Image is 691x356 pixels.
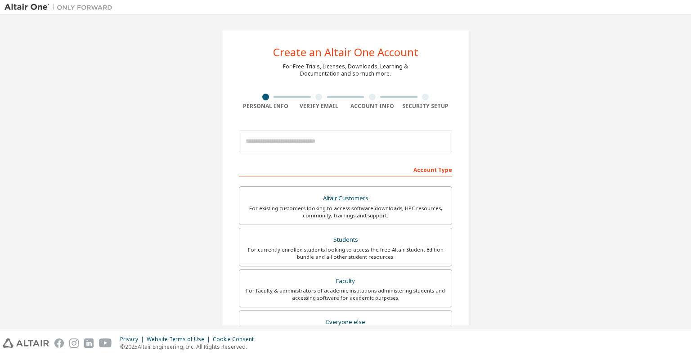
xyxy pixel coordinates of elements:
div: Create an Altair One Account [273,47,418,58]
div: Faculty [245,275,446,288]
div: For currently enrolled students looking to access the free Altair Student Edition bundle and all ... [245,246,446,261]
div: Privacy [120,336,147,343]
div: Account Info [345,103,399,110]
div: Cookie Consent [213,336,259,343]
div: Website Terms of Use [147,336,213,343]
div: Altair Customers [245,192,446,205]
div: Everyone else [245,316,446,329]
div: Personal Info [239,103,292,110]
div: Students [245,234,446,246]
img: linkedin.svg [84,338,94,348]
img: instagram.svg [69,338,79,348]
img: altair_logo.svg [3,338,49,348]
div: Account Type [239,162,452,176]
div: For faculty & administrators of academic institutions administering students and accessing softwa... [245,287,446,302]
p: © 2025 Altair Engineering, Inc. All Rights Reserved. [120,343,259,351]
div: For Free Trials, Licenses, Downloads, Learning & Documentation and so much more. [283,63,408,77]
div: Verify Email [292,103,346,110]
img: facebook.svg [54,338,64,348]
img: Altair One [4,3,117,12]
div: For existing customers looking to access software downloads, HPC resources, community, trainings ... [245,205,446,219]
img: youtube.svg [99,338,112,348]
div: Security Setup [399,103,453,110]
